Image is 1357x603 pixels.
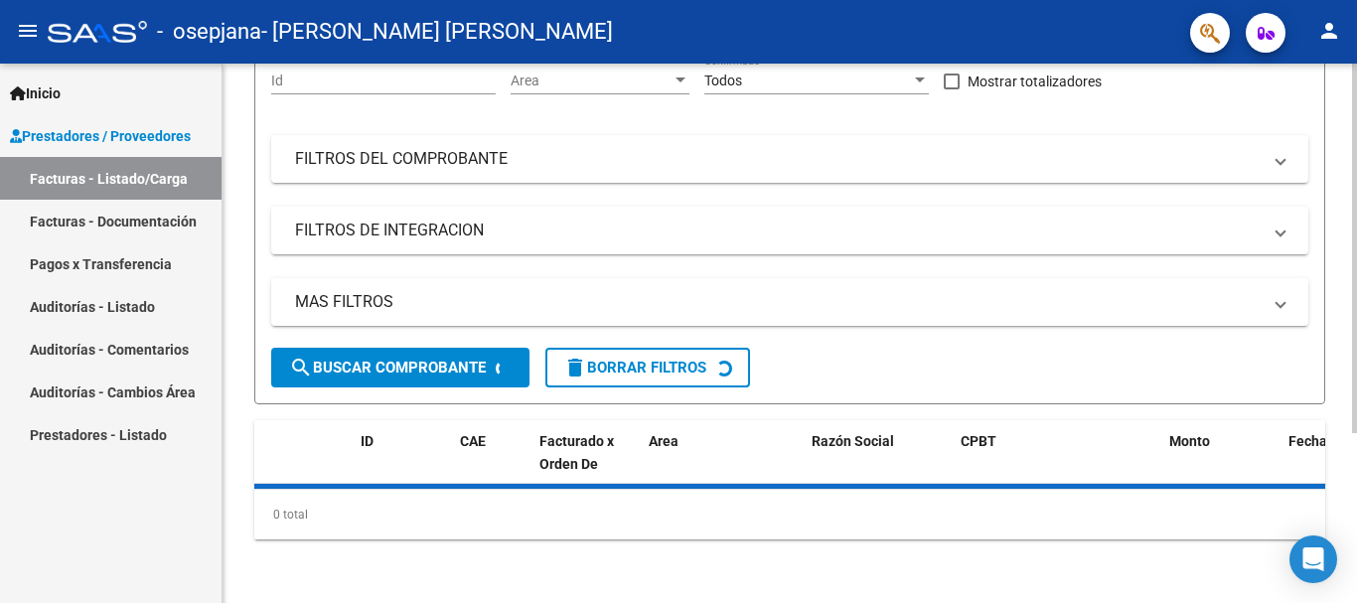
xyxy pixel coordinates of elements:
[271,348,529,387] button: Buscar Comprobante
[968,70,1102,93] span: Mostrar totalizadores
[361,433,374,449] span: ID
[1317,19,1341,43] mat-icon: person
[254,490,1325,539] div: 0 total
[545,348,750,387] button: Borrar Filtros
[1161,420,1281,508] datatable-header-cell: Monto
[452,420,531,508] datatable-header-cell: CAE
[295,291,1261,313] mat-panel-title: MAS FILTROS
[539,433,614,472] span: Facturado x Orden De
[1169,433,1210,449] span: Monto
[295,148,1261,170] mat-panel-title: FILTROS DEL COMPROBANTE
[295,220,1261,241] mat-panel-title: FILTROS DE INTEGRACION
[704,73,742,88] span: Todos
[289,356,313,379] mat-icon: search
[953,420,1161,508] datatable-header-cell: CPBT
[649,433,678,449] span: Area
[271,278,1308,326] mat-expansion-panel-header: MAS FILTROS
[563,356,587,379] mat-icon: delete
[961,433,996,449] span: CPBT
[16,19,40,43] mat-icon: menu
[812,433,894,449] span: Razón Social
[563,359,706,377] span: Borrar Filtros
[271,207,1308,254] mat-expansion-panel-header: FILTROS DE INTEGRACION
[289,359,486,377] span: Buscar Comprobante
[641,420,775,508] datatable-header-cell: Area
[353,420,452,508] datatable-header-cell: ID
[511,73,672,89] span: Area
[261,10,613,54] span: - [PERSON_NAME] [PERSON_NAME]
[10,125,191,147] span: Prestadores / Proveedores
[1289,535,1337,583] div: Open Intercom Messenger
[804,420,953,508] datatable-header-cell: Razón Social
[271,135,1308,183] mat-expansion-panel-header: FILTROS DEL COMPROBANTE
[531,420,641,508] datatable-header-cell: Facturado x Orden De
[460,433,486,449] span: CAE
[10,82,61,104] span: Inicio
[157,10,261,54] span: - osepjana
